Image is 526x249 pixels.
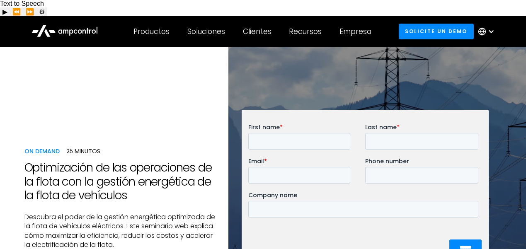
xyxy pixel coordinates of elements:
[289,27,322,36] div: Recursos
[187,27,225,36] div: Soluciones
[24,161,216,203] h1: Optimización de las operaciones de la flota con la gestión energética de la flota de vehículos
[339,27,371,36] div: Empresa
[36,7,47,16] button: Settings
[133,27,170,36] div: Productos
[243,27,271,36] div: Clientes
[24,147,60,156] div: ON DemanD
[23,7,36,16] button: Forward
[399,24,474,39] a: Solicite un demo
[66,147,100,156] div: 25 minutos
[10,7,23,16] button: Previous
